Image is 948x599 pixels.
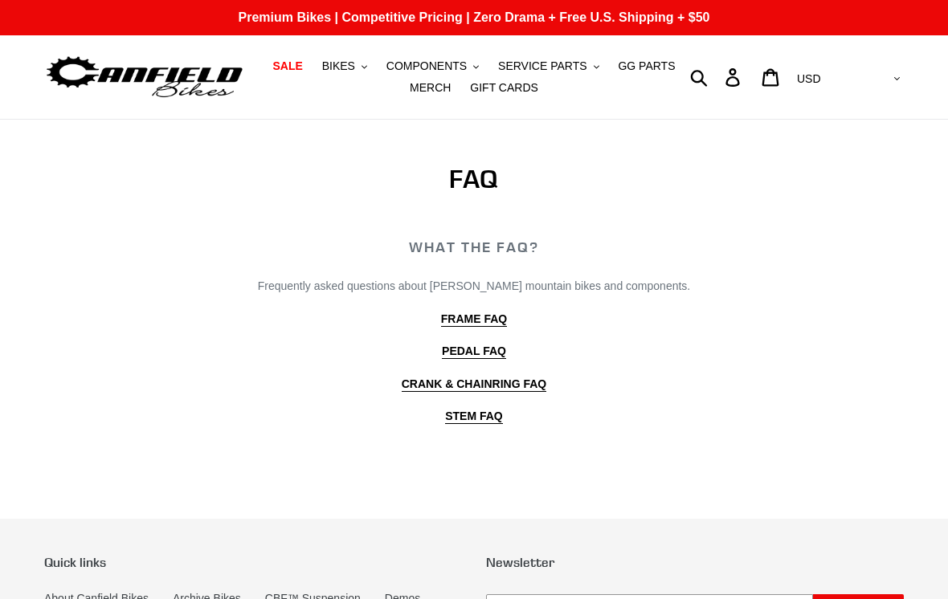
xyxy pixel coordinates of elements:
[314,55,375,77] button: BIKES
[386,59,467,73] span: COMPONENTS
[44,52,245,103] img: Canfield Bikes
[618,59,675,73] span: GG PARTS
[264,55,310,77] a: SALE
[402,377,546,392] a: CRANK & CHAINRING FAQ
[610,55,683,77] a: GG PARTS
[118,278,831,295] p: Frequently asked questions about [PERSON_NAME] mountain bikes and components.
[470,81,538,95] span: GIFT CARDS
[498,59,586,73] span: SERVICE PARTS
[378,55,487,77] button: COMPONENTS
[409,238,538,256] strong: WHAT THE FAQ?
[118,164,831,194] h1: FAQ
[442,344,506,357] b: PEDAL FAQ
[442,344,506,359] a: PEDAL FAQ
[462,77,546,99] a: GIFT CARDS
[445,410,503,424] a: STEM FAQ
[402,377,546,390] b: CRANK & CHAINRING FAQ
[44,555,462,570] p: Quick links
[441,312,507,325] b: FRAME FAQ
[445,410,503,422] b: STEM FAQ
[410,81,451,95] span: MERCH
[441,312,507,327] a: FRAME FAQ
[322,59,355,73] span: BIKES
[486,555,904,570] p: Newsletter
[272,59,302,73] span: SALE
[402,77,459,99] a: MERCH
[490,55,607,77] button: SERVICE PARTS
